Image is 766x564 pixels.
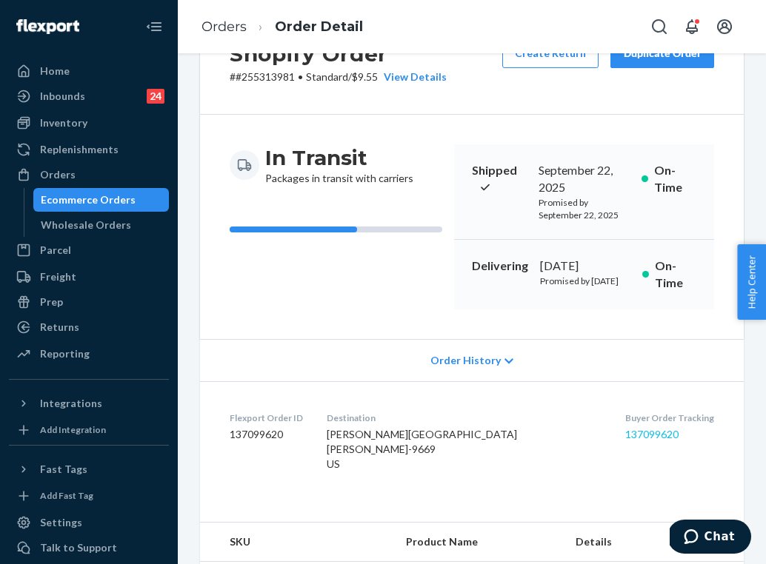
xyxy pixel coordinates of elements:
[378,70,447,84] button: View Details
[40,167,76,182] div: Orders
[40,243,71,258] div: Parcel
[200,523,394,562] th: SKU
[710,12,739,41] button: Open account menu
[40,423,106,436] div: Add Integration
[190,5,375,49] ol: breadcrumbs
[623,46,702,61] div: Duplicate Order
[472,258,528,275] p: Delivering
[327,412,602,424] dt: Destination
[654,162,696,196] p: On-Time
[40,115,87,130] div: Inventory
[9,59,169,83] a: Home
[394,523,564,562] th: Product Name
[41,218,131,232] div: Wholesale Orders
[40,269,76,284] div: Freight
[625,412,714,424] dt: Buyer Order Tracking
[9,511,169,534] a: Settings
[147,89,164,104] div: 24
[670,520,751,557] iframe: Opens a widget where you can chat to one of our agents
[737,244,766,320] button: Help Center
[230,70,447,84] p: # #255313981 / $9.55
[265,144,413,186] div: Packages in transit with carriers
[655,258,696,292] p: On-Time
[564,523,683,562] th: Details
[9,238,169,262] a: Parcel
[33,213,170,237] a: Wholesale Orders
[502,38,599,68] button: Create Return
[40,462,87,477] div: Fast Tags
[298,70,303,83] span: •
[40,346,90,361] div: Reporting
[9,342,169,366] a: Reporting
[540,275,630,287] p: Promised by [DATE]
[40,295,63,309] div: Prep
[40,396,102,411] div: Integrations
[9,457,169,481] button: Fast Tags
[472,162,527,196] p: Shipped
[139,12,169,41] button: Close Navigation
[40,142,119,157] div: Replenishments
[230,38,447,70] h2: Shopify Order
[40,320,79,335] div: Returns
[645,12,674,41] button: Open Search Box
[540,258,630,275] div: [DATE]
[625,428,679,440] a: 137099620
[275,19,363,35] a: Order Detail
[16,19,79,34] img: Flexport logo
[9,392,169,415] button: Integrations
[230,412,303,424] dt: Flexport Order ID
[9,265,169,289] a: Freight
[677,12,707,41] button: Open notifications
[610,38,714,68] button: Duplicate Order
[9,84,169,108] a: Inbounds24
[9,138,169,161] a: Replenishments
[9,111,169,135] a: Inventory
[230,427,303,442] dd: 137099620
[33,188,170,212] a: Ecommerce Orders
[430,353,501,368] span: Order History
[265,144,413,171] h3: In Transit
[539,162,630,196] div: September 22, 2025
[9,487,169,505] a: Add Fast Tag
[9,421,169,439] a: Add Integration
[306,70,348,83] span: Standard
[9,315,169,339] a: Returns
[9,536,169,560] button: Talk to Support
[40,515,82,530] div: Settings
[40,89,85,104] div: Inbounds
[41,192,136,207] div: Ecommerce Orders
[202,19,247,35] a: Orders
[327,428,517,470] span: [PERSON_NAME][GEOGRAPHIC_DATA][PERSON_NAME]-9669 US
[40,489,93,502] div: Add Fast Tag
[40,64,70,78] div: Home
[40,540,117,555] div: Talk to Support
[9,163,169,187] a: Orders
[539,196,630,221] p: Promised by September 22, 2025
[9,290,169,314] a: Prep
